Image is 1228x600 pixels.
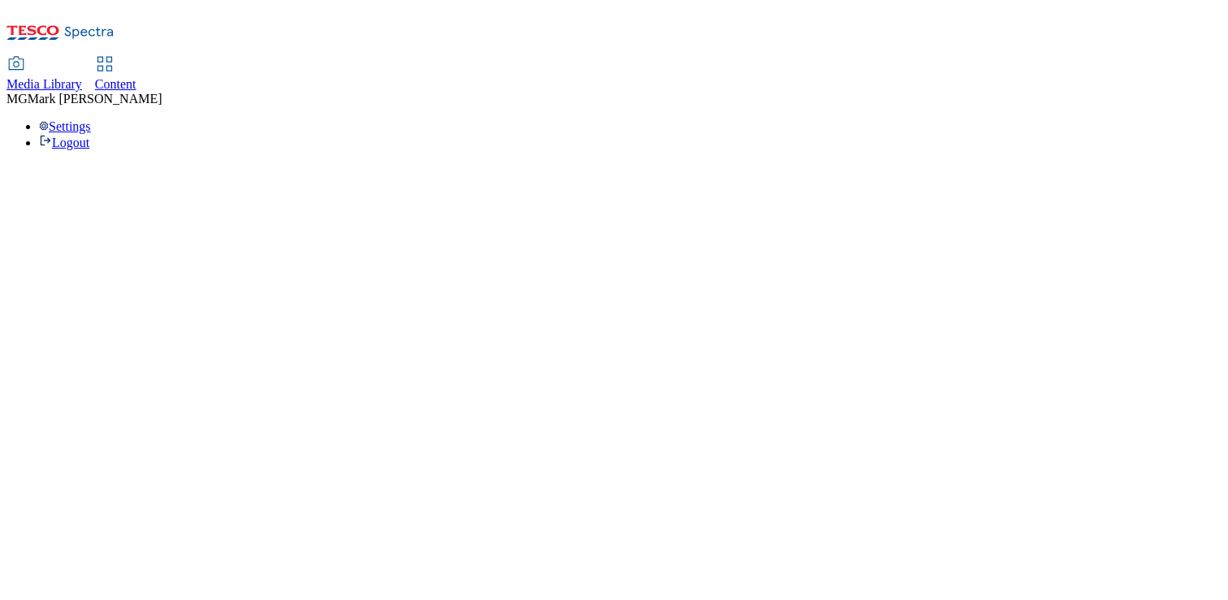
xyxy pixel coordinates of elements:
a: Settings [39,119,91,133]
a: Logout [39,136,89,149]
span: Media Library [6,77,82,91]
span: Content [95,77,136,91]
a: Media Library [6,58,82,92]
span: MG [6,92,28,106]
a: Content [95,58,136,92]
span: Mark [PERSON_NAME] [28,92,162,106]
